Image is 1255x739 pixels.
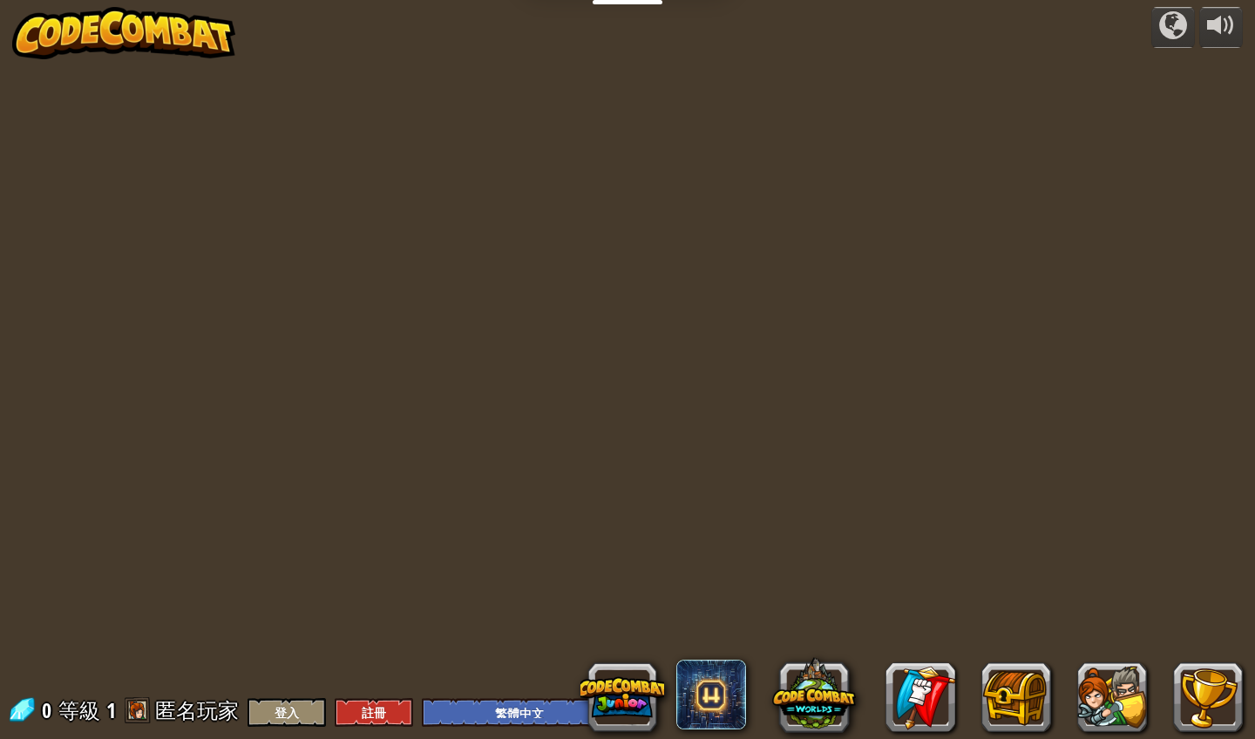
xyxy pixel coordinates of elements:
[155,696,239,724] span: 匿名玩家
[12,7,235,59] img: CodeCombat - Learn how to code by playing a game
[1151,7,1195,48] button: 征戰
[1199,7,1243,48] button: 調整音量
[42,696,57,724] span: 0
[106,696,116,724] span: 1
[335,698,413,727] button: 註冊
[58,696,100,725] span: 等級
[248,698,326,727] button: 登入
